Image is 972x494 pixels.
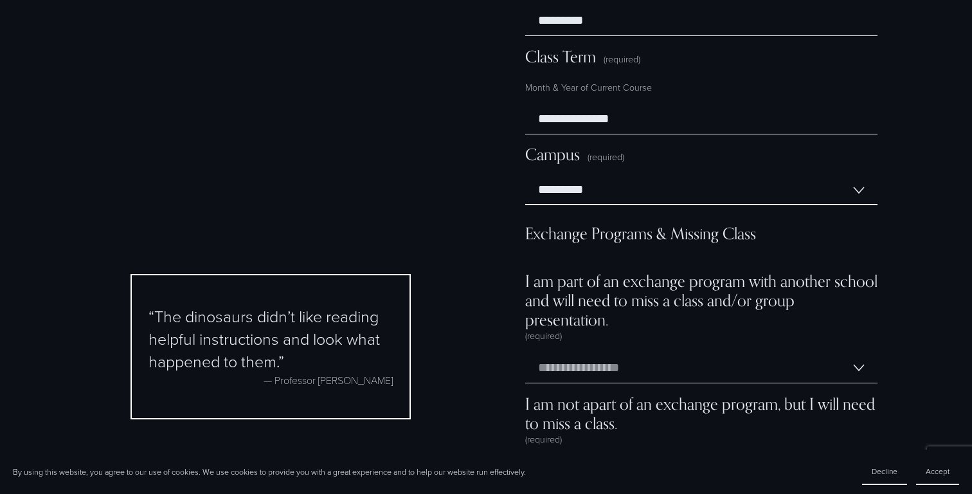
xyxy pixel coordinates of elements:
span: Accept [926,466,950,477]
select: Campus [525,174,878,205]
button: Decline [862,459,907,485]
span: Campus [525,145,580,164]
span: (required) [604,53,640,66]
select: I am part of an exchange program with another school and will need to miss a class and/or group p... [525,352,878,383]
p: By using this website, you agree to our use of cookies. We use cookies to provide you with a grea... [13,466,526,477]
span: I am not apart of an exchange program, but I will need to miss a class. [525,394,878,433]
button: Accept [916,459,959,485]
span: “ [148,305,154,327]
span: Decline [872,466,897,477]
figcaption: — Professor [PERSON_NAME] [148,372,393,388]
span: (required) [525,433,562,446]
span: ” [278,350,284,372]
span: Class Term [525,47,596,66]
blockquote: The dinosaurs didn’t like reading helpful instructions and look what happened to them. [148,305,393,372]
span: (required) [525,329,562,342]
div: Exchange Programs & Missing Class [525,224,878,253]
span: (required) [588,151,624,163]
span: I am part of an exchange program with another school and will need to miss a class and/or group p... [525,271,878,329]
p: Month & Year of Current Course [525,77,878,98]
